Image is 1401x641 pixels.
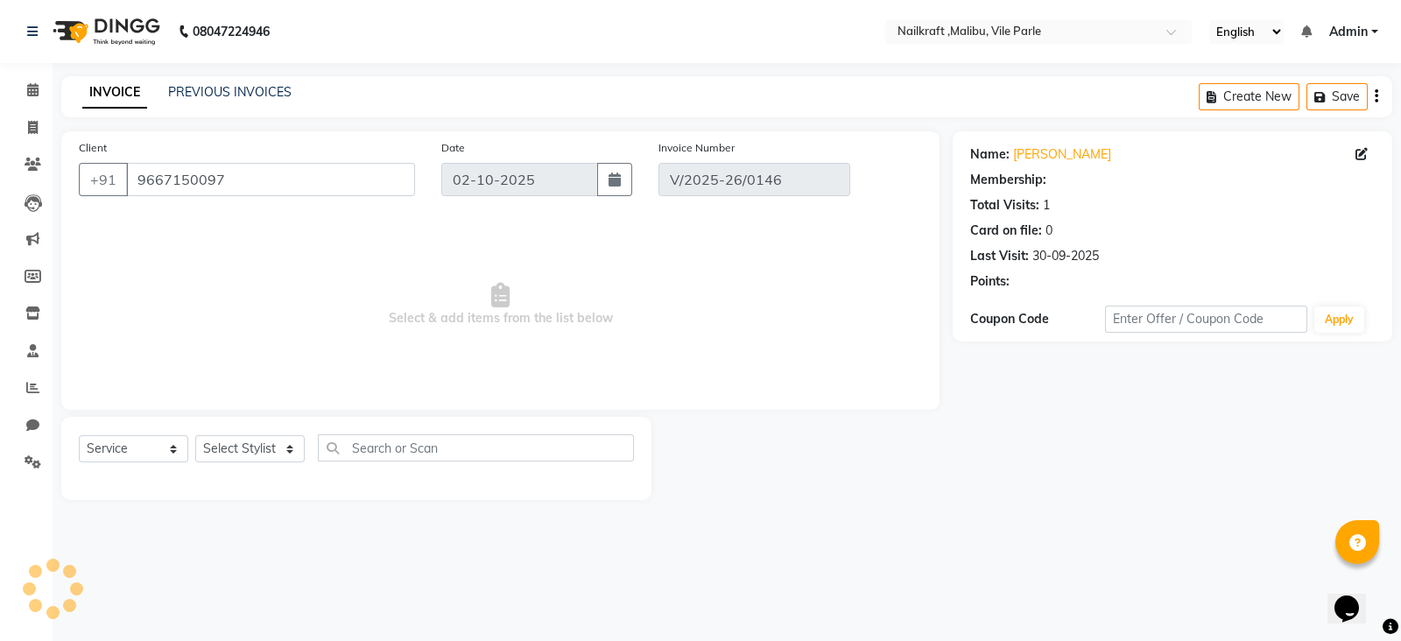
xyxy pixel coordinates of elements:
[970,310,1105,328] div: Coupon Code
[970,247,1029,265] div: Last Visit:
[1306,83,1368,110] button: Save
[1199,83,1299,110] button: Create New
[1105,306,1307,333] input: Enter Offer / Coupon Code
[193,7,270,56] b: 08047224946
[970,171,1046,189] div: Membership:
[970,145,1010,164] div: Name:
[970,272,1010,291] div: Points:
[658,140,735,156] label: Invoice Number
[79,163,128,196] button: +91
[970,196,1039,215] div: Total Visits:
[79,140,107,156] label: Client
[1327,571,1383,623] iframe: chat widget
[441,140,465,156] label: Date
[318,434,634,461] input: Search or Scan
[45,7,165,56] img: logo
[1032,247,1099,265] div: 30-09-2025
[126,163,415,196] input: Search by Name/Mobile/Email/Code
[79,217,922,392] span: Select & add items from the list below
[82,77,147,109] a: INVOICE
[1043,196,1050,215] div: 1
[168,84,292,100] a: PREVIOUS INVOICES
[1045,222,1053,240] div: 0
[1329,23,1368,41] span: Admin
[1314,306,1364,333] button: Apply
[1013,145,1111,164] a: [PERSON_NAME]
[970,222,1042,240] div: Card on file:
